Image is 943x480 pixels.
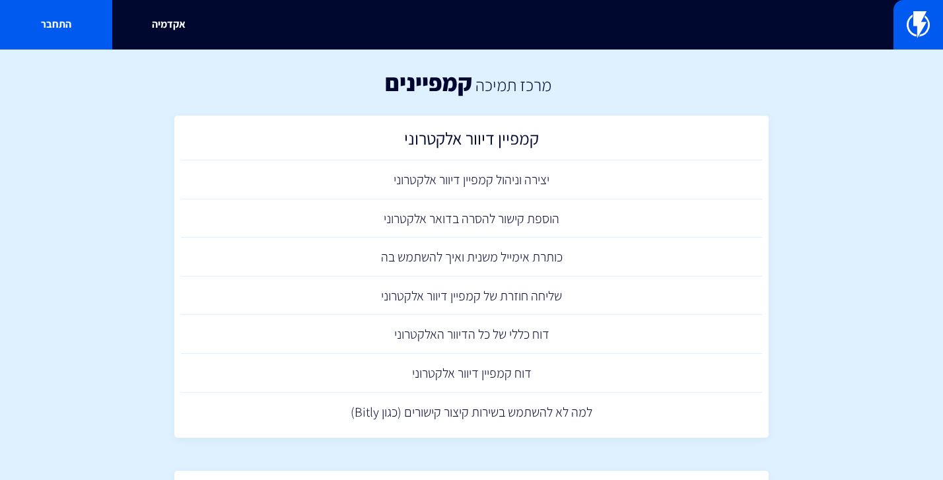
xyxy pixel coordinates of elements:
[181,160,762,199] a: יצירה וניהול קמפיין דיוור אלקטרוני
[475,73,551,96] a: מרכז תמיכה
[181,354,762,393] a: דוח קמפיין דיוור אלקטרוני
[181,122,762,161] a: קמפיין דיוור אלקטרוני
[181,199,762,238] a: הוספת קישור להסרה בדואר אלקטרוני
[385,69,472,96] h1: קמפיינים
[181,277,762,316] a: שליחה חוזרת של קמפיין דיוור אלקטרוני
[181,315,762,354] a: דוח כללי של כל הדיוור האלקטרוני
[188,129,755,154] h2: קמפיין דיוור אלקטרוני
[181,393,762,432] a: למה לא להשתמש בשירות קיצור קישורים (כגון Bitly)
[181,238,762,277] a: כותרת אימייל משנית ואיך להשתמש בה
